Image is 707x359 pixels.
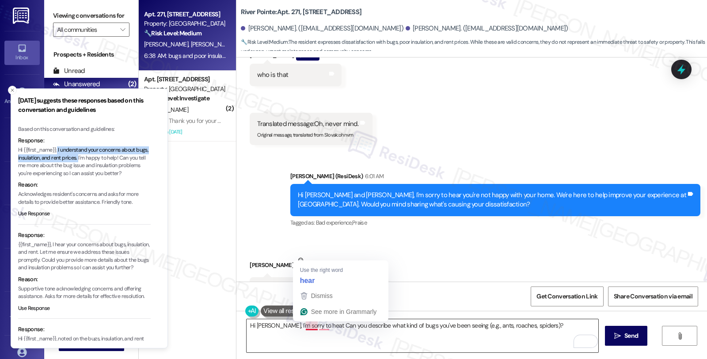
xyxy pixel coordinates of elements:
[18,126,151,134] div: Based on this conversation and guidelines:
[144,52,273,60] div: 6:38 AM: bugs and poor insulation and rent prices.
[18,305,50,313] button: Use Response
[257,132,353,138] sub: Original message, translated from Slovak : oh nvm
[4,41,40,65] a: Inbox
[614,332,621,340] i: 
[144,75,226,84] div: Apt. [STREET_ADDRESS]
[605,326,648,346] button: Send
[120,26,125,33] i: 
[241,8,361,17] b: River Pointe: Apt. 271, [STREET_ADDRESS]
[191,40,281,48] span: [PERSON_NAME] [PERSON_NAME]
[57,23,115,37] input: All communities
[18,210,50,218] button: Use Response
[53,9,129,23] label: Viewing conversations for
[257,119,358,129] div: Translated message: Oh, never mind.
[18,146,151,177] p: Hi {{first_name}}, I understand your concerns about bugs, insulation, and rent prices. I'm happy ...
[144,29,201,37] strong: 🔧 Risk Level: Medium
[144,19,226,28] div: Property: [GEOGRAPHIC_DATA]
[143,126,227,137] div: Archived on [DATE]
[144,40,191,48] span: [PERSON_NAME]
[4,171,40,195] a: Insights •
[18,180,151,189] div: Reason:
[298,191,686,210] div: Hi [PERSON_NAME] and [PERSON_NAME], I'm sorry to hear you're not happy with your home. We're here...
[4,128,40,152] a: Site Visit •
[126,77,139,91] div: (2)
[18,335,151,359] p: Hi {{first_name}}, noted on the bugs, insulation, and rent prices. Can you provide more details r...
[18,325,151,334] div: Response:
[316,219,352,226] span: Bad experience ,
[4,214,40,238] a: Buildings
[144,94,209,102] strong: ❓ Risk Level: Investigate
[144,10,226,19] div: Apt. 271, [STREET_ADDRESS]
[608,286,698,306] button: Share Conversation via email
[296,256,316,274] div: Neutral
[18,275,151,284] div: Reason:
[144,84,226,94] div: Property: [GEOGRAPHIC_DATA]
[241,38,288,46] strong: 🔧 Risk Level: Medium
[536,292,597,301] span: Get Conversation Link
[352,219,367,226] span: Praise
[363,172,384,181] div: 6:01 AM
[8,86,17,95] button: Close toast
[13,8,31,24] img: ResiDesk Logo
[18,231,151,240] div: Response:
[624,331,638,340] span: Send
[53,80,100,89] div: Unanswered
[290,172,700,184] div: [PERSON_NAME] (ResiDesk)
[257,70,288,80] div: who is that
[247,319,598,352] textarea: To enrich screen reader interactions, please activate Accessibility in Grammarly extension settings
[531,286,603,306] button: Get Conversation Link
[53,66,85,76] div: Unread
[614,292,692,301] span: Share Conversation via email
[18,285,151,301] p: Supportive tone acknowledging concerns and offering assistance. Asks for more details for effecti...
[18,241,151,272] p: {{first_name}}, I hear your concerns about bugs, insulation, and rent. Let me ensure we address t...
[18,96,151,115] h3: [DATE] suggests these responses based on this conversation and guidelines
[44,50,138,59] div: Prospects + Residents
[250,256,386,277] div: [PERSON_NAME]
[4,258,40,282] a: Leads
[18,136,151,145] div: Response:
[241,24,403,33] div: [PERSON_NAME]. ([EMAIL_ADDRESS][DOMAIN_NAME])
[241,38,707,57] span: : The resident expresses dissatisfaction with bugs, poor insulation, and rent prices. While these...
[406,24,568,33] div: [PERSON_NAME]. ([EMAIL_ADDRESS][DOMAIN_NAME])
[4,302,40,325] a: Templates •
[677,332,683,340] i: 
[290,216,700,229] div: Tagged as:
[18,191,151,206] p: Acknowledges resident's concerns and asks for more details to provide better assistance. Friendly...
